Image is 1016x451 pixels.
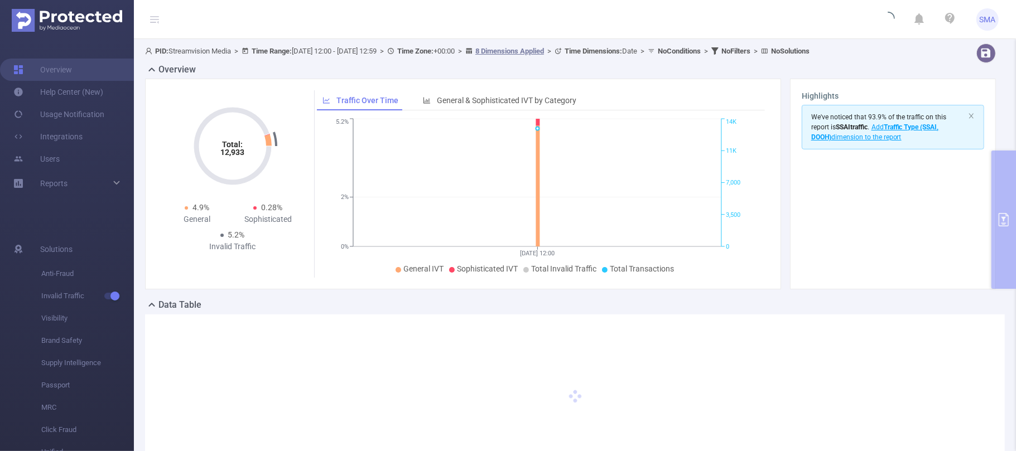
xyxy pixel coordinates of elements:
span: > [377,47,387,55]
tspan: 7,000 [726,180,740,187]
tspan: 0% [341,243,349,250]
a: Reports [40,172,68,195]
i: icon: line-chart [322,96,330,104]
span: 5.2% [228,230,245,239]
u: 8 Dimensions Applied [475,47,544,55]
span: > [231,47,242,55]
span: Date [565,47,637,55]
span: > [544,47,555,55]
span: Supply Intelligence [41,352,134,374]
div: General [161,214,233,225]
a: Users [13,148,60,170]
span: 4.9% [192,203,209,212]
span: Total Transactions [610,264,674,273]
b: No Conditions [658,47,701,55]
span: Visibility [41,307,134,329]
tspan: 3,500 [726,211,740,219]
span: Add dimension to the report [811,123,939,141]
a: Overview [13,59,72,81]
span: SMA [980,8,996,31]
b: Time Range: [252,47,292,55]
span: Traffic Over Time [336,96,398,105]
i: icon: loading [882,12,895,27]
b: SSAI traffic [836,123,868,131]
span: Passport [41,374,134,396]
span: Brand Safety [41,329,134,352]
span: Click Fraud [41,419,134,441]
span: Sophisticated IVT [457,264,518,273]
a: Help Center (New) [13,81,103,103]
span: Anti-Fraud [41,263,134,285]
span: > [637,47,648,55]
span: Reports [40,179,68,188]
b: Time Zone: [397,47,434,55]
span: Streamvision Media [DATE] 12:00 - [DATE] 12:59 +00:00 [145,47,810,55]
span: Invalid Traffic [41,285,134,307]
span: Solutions [40,238,73,260]
tspan: 0 [726,243,729,250]
span: 0.28% [261,203,282,212]
div: Invalid Traffic [197,241,268,253]
tspan: 11K [726,147,736,154]
a: Integrations [13,125,83,148]
span: Total Invalid Traffic [531,264,596,273]
span: General & Sophisticated IVT by Category [437,96,576,105]
span: MRC [41,396,134,419]
i: icon: bar-chart [423,96,431,104]
a: Usage Notification [13,103,104,125]
img: Protected Media [12,9,122,32]
b: No Solutions [771,47,810,55]
span: > [750,47,761,55]
span: General IVT [403,264,444,273]
h2: Overview [158,63,196,76]
b: Time Dimensions : [565,47,622,55]
tspan: [DATE] 12:00 [521,250,555,257]
span: > [701,47,711,55]
h2: Data Table [158,298,201,312]
b: PID: [155,47,168,55]
i: icon: user [145,47,155,55]
tspan: 2% [341,194,349,201]
tspan: Total: [222,140,243,149]
span: > [455,47,465,55]
i: icon: close [968,113,975,119]
h3: Highlights [802,90,984,102]
button: icon: close [968,110,975,122]
div: Sophisticated [233,214,304,225]
b: No Filters [721,47,750,55]
span: We've noticed that 93.9% of the traffic on this report is . [811,113,947,141]
tspan: 12,933 [220,148,244,157]
tspan: 14K [726,119,736,126]
tspan: 5.2% [336,119,349,126]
